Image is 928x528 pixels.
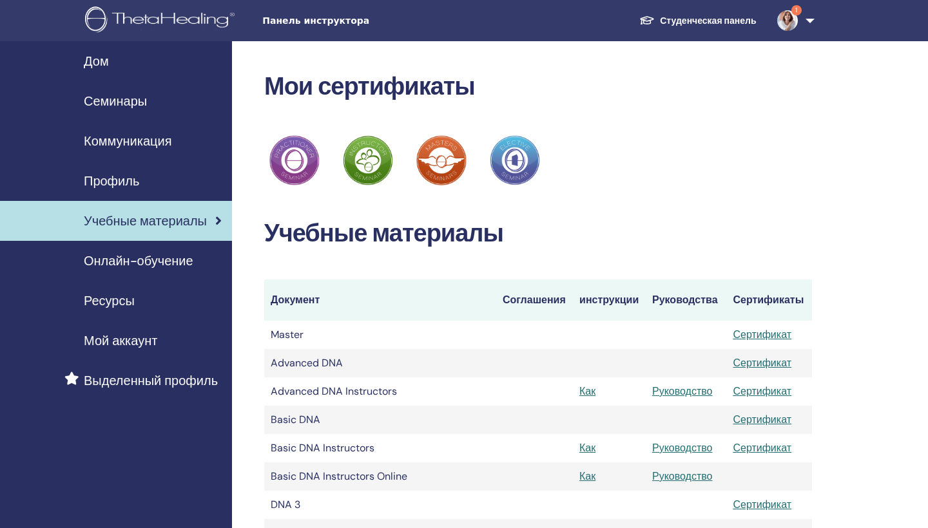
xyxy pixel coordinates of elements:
a: Сертификат [733,441,791,455]
a: Руководство [652,469,713,483]
td: Basic DNA Instructors [264,434,496,462]
th: Руководства [646,279,726,321]
td: Advanced DNA [264,349,496,377]
a: Как [579,469,595,483]
a: Как [579,441,595,455]
img: Practitioner [416,135,467,185]
span: Выделенный профиль [84,371,218,390]
span: Учебные материалы [84,211,207,231]
a: Сертификат [733,413,791,426]
a: Руководство [652,441,713,455]
td: Advanced DNA Instructors [264,377,496,406]
span: Коммуникация [84,131,171,151]
th: Соглашения [496,279,573,321]
a: Студенческая панель [629,9,766,33]
a: Сертификат [733,356,791,370]
h2: Мои сертификаты [264,72,812,102]
th: Сертификаты [726,279,812,321]
th: инструкции [573,279,646,321]
span: Мой аккаунт [84,331,157,350]
td: Basic DNA Instructors Online [264,462,496,491]
a: Сертификат [733,328,791,341]
a: Сертификат [733,384,791,398]
img: graduation-cap-white.svg [639,15,655,26]
span: Семинары [84,91,147,111]
td: Master [264,321,496,349]
span: Дом [84,52,109,71]
img: Practitioner [343,135,393,185]
td: DNA 3 [264,491,496,519]
img: default.jpg [777,10,798,31]
span: Онлайн-обучение [84,251,193,270]
span: Панель инструктора [262,14,456,28]
th: Документ [264,279,496,321]
a: Сертификат [733,498,791,511]
a: Как [579,384,595,398]
span: Ресурсы [84,291,135,310]
span: 1 [791,5,802,15]
td: Basic DNA [264,406,496,434]
h2: Учебные материалы [264,219,812,249]
span: Профиль [84,171,139,191]
img: Practitioner [490,135,540,185]
a: Руководство [652,384,713,398]
img: Practitioner [269,135,320,185]
img: logo.png [85,6,239,35]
